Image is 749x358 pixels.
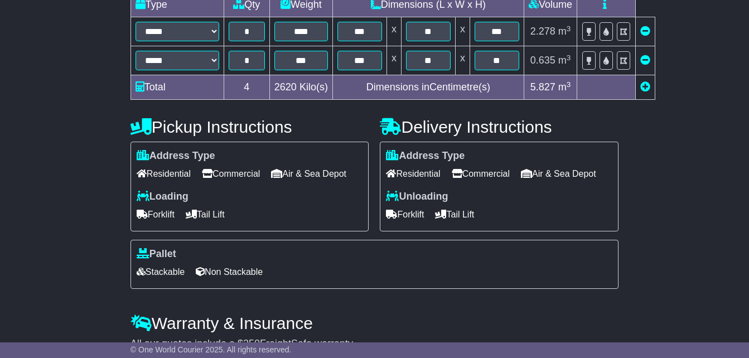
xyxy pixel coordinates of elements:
[243,338,260,349] span: 250
[137,263,185,280] span: Stackable
[137,191,189,203] label: Loading
[452,165,510,182] span: Commercial
[131,118,369,136] h4: Pickup Instructions
[202,165,260,182] span: Commercial
[386,150,465,162] label: Address Type
[271,165,346,182] span: Air & Sea Depot
[455,17,470,46] td: x
[380,118,618,136] h4: Delivery Instructions
[224,75,269,100] td: 4
[567,54,571,62] sup: 3
[137,165,191,182] span: Residential
[567,80,571,89] sup: 3
[386,206,424,223] span: Forklift
[455,46,470,75] td: x
[558,55,571,66] span: m
[386,17,401,46] td: x
[640,55,650,66] a: Remove this item
[186,206,225,223] span: Tail Lift
[137,206,175,223] span: Forklift
[386,165,440,182] span: Residential
[332,75,524,100] td: Dimensions in Centimetre(s)
[640,26,650,37] a: Remove this item
[131,338,618,350] div: All our quotes include a $ FreightSafe warranty.
[435,206,474,223] span: Tail Lift
[558,26,571,37] span: m
[640,81,650,93] a: Add new item
[567,25,571,33] sup: 3
[558,81,571,93] span: m
[196,263,263,280] span: Non Stackable
[386,191,448,203] label: Unloading
[386,46,401,75] td: x
[137,150,215,162] label: Address Type
[274,81,297,93] span: 2620
[131,75,224,100] td: Total
[137,248,176,260] label: Pallet
[131,345,292,354] span: © One World Courier 2025. All rights reserved.
[530,81,555,93] span: 5.827
[530,26,555,37] span: 2.278
[269,75,332,100] td: Kilo(s)
[530,55,555,66] span: 0.635
[131,314,618,332] h4: Warranty & Insurance
[521,165,596,182] span: Air & Sea Depot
